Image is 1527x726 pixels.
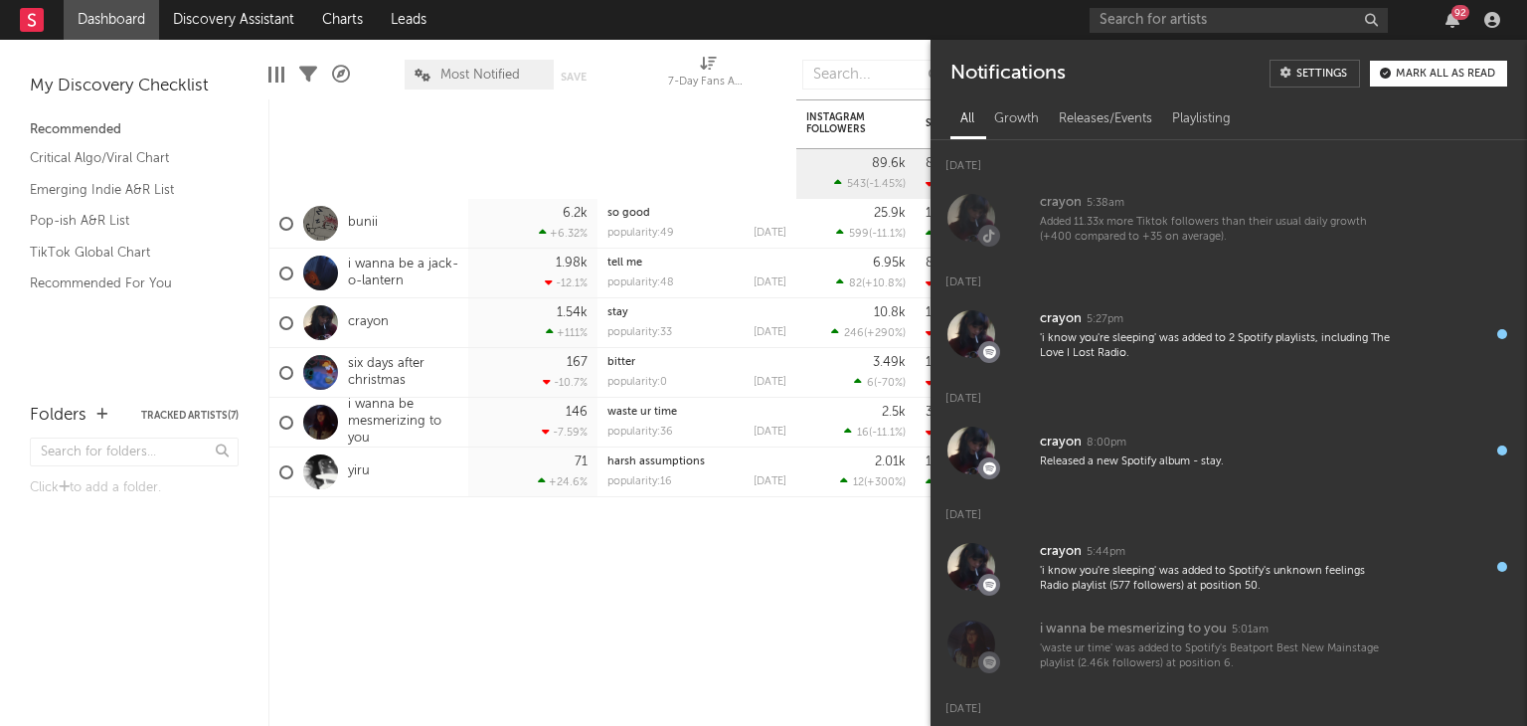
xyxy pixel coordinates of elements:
input: Search for folders... [30,438,239,466]
div: popularity: 49 [607,228,674,239]
div: Edit Columns [268,50,284,99]
div: 7-Day Fans Added (7-Day Fans Added) [668,50,748,99]
div: Instagram Followers [806,111,876,135]
div: -7.59 % [542,426,588,439]
a: so good [607,208,650,219]
div: stay [607,307,786,318]
div: 5:44pm [1087,545,1125,560]
a: TikTok Global Chart [30,242,219,264]
div: 822 [926,476,957,489]
span: 543 [847,179,866,190]
button: Save [561,72,587,83]
a: crayon5:44pm'i know you're sleeping' was added to Spotify's unknown feelings Radio playlist (577 ... [931,528,1527,606]
span: 12 [853,477,864,488]
a: crayon5:27pm'i know you're sleeping' was added to 2 Spotify playlists, including The Love I Lost ... [931,295,1527,373]
a: six days after christmas [348,356,458,390]
div: Filters [299,50,317,99]
span: +10.8 % [865,278,903,289]
input: Search... [802,60,951,90]
div: popularity: 36 [607,427,673,438]
span: +300 % [867,477,903,488]
span: 599 [849,229,869,240]
div: 71 [575,455,588,468]
div: crayon [1040,431,1082,454]
div: 145k [926,306,953,319]
div: -143k [926,277,967,290]
span: +290 % [867,328,903,339]
div: 5:27pm [1087,312,1123,327]
div: 89.6k [872,157,906,170]
a: tell me [607,258,642,269]
div: Folders [30,404,86,428]
a: i wanna be mesmerizing to you5:01am'waste ur time' was added to Spotify's Beatport Best New Mains... [931,606,1527,683]
div: Growth [984,102,1049,136]
div: All [950,102,984,136]
div: ( ) [831,326,906,339]
a: Critical Algo/Viral Chart [30,147,219,169]
div: harsh assumptions [607,456,786,467]
div: [DATE] [931,140,1527,179]
div: Recommended [30,118,239,142]
div: ( ) [840,475,906,488]
div: [DATE] [754,228,786,239]
a: bitter [607,357,635,368]
div: +6.32 % [539,227,588,240]
span: -70 % [877,378,903,389]
a: Recommended For You [30,272,219,294]
div: Spotify Monthly Listeners [926,117,1075,129]
div: ( ) [844,426,906,439]
div: ( ) [836,227,906,240]
div: ( ) [836,276,906,289]
div: 10.8k [874,306,906,319]
div: [DATE] [931,489,1527,528]
span: 246 [844,328,864,339]
div: Playlisting [1162,102,1241,136]
div: 8:00pm [1087,436,1126,451]
button: 92 [1445,12,1459,28]
div: +111 % [546,326,588,339]
div: Releases/Events [1049,102,1162,136]
div: 146 [566,406,588,419]
div: 7-Day Fans Added (7-Day Fans Added) [668,71,748,94]
span: Most Notified [440,69,520,82]
div: popularity: 0 [607,377,667,388]
button: Tracked Artists(7) [141,411,239,421]
div: crayon [1040,307,1082,331]
a: i wanna be mesmerizing to you [348,397,458,448]
div: Settings [1296,69,1347,80]
div: 1.54k [557,306,588,319]
div: 8.13M [926,257,960,270]
div: 25.9k [874,207,906,220]
a: bunii [348,215,378,232]
div: ( ) [854,376,906,389]
div: -11.2k [926,327,968,340]
div: 8.29M [926,157,962,170]
div: 12k [926,455,945,468]
div: bitter [607,357,786,368]
div: 2.01k [875,455,906,468]
a: Pop-ish A&R List [30,210,219,232]
div: i wanna be mesmerizing to you [1040,618,1227,641]
a: crayon8:00pmReleased a new Spotify album - stay. [931,412,1527,489]
div: -10.7 % [543,376,588,389]
input: Search for artists [1090,8,1388,33]
div: -133k [926,178,966,191]
span: 6 [867,378,874,389]
div: 3.49k [873,356,906,369]
div: tell me [607,258,786,269]
div: +24.6 % [538,475,588,488]
div: Mark all as read [1396,69,1495,80]
div: -12.1 % [545,276,588,289]
a: harsh assumptions [607,456,705,467]
div: popularity: 33 [607,327,672,338]
div: popularity: 16 [607,476,672,487]
div: 12.7k [926,228,964,241]
div: [DATE] [931,373,1527,412]
div: 165k [926,356,953,369]
button: Mark all as read [1370,61,1507,87]
div: Added 11.33x more Tiktok followers than their usual daily growth (+400 compared to +35 on average). [1040,215,1390,246]
a: stay [607,307,628,318]
div: Click to add a folder. [30,476,239,500]
div: 168k [926,207,954,220]
div: so good [607,208,786,219]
